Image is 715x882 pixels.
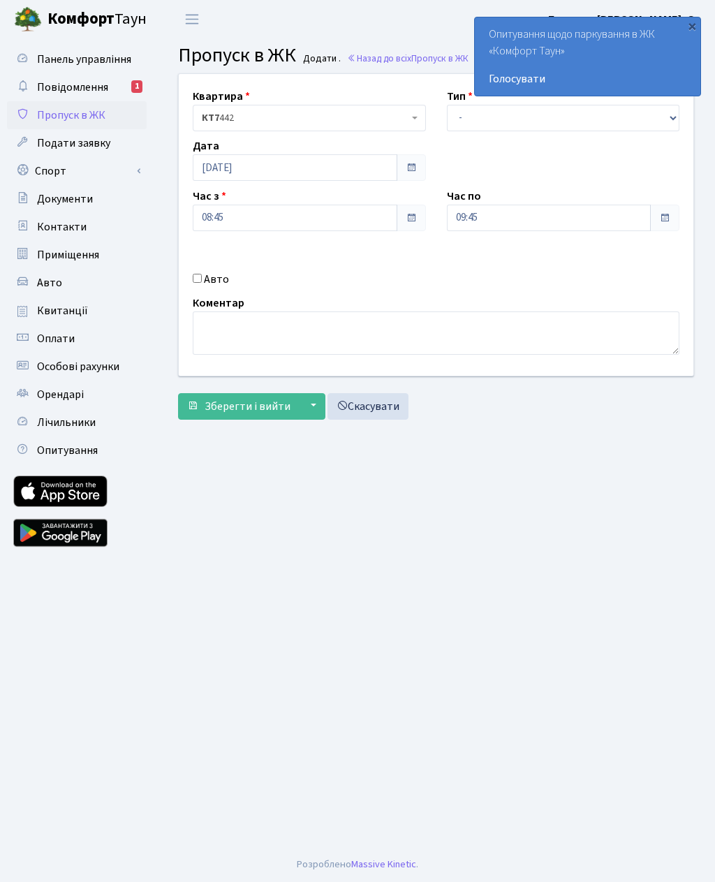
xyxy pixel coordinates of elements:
button: Зберегти і вийти [178,393,300,420]
a: Лічильники [7,409,147,436]
b: Блєдних [PERSON_NAME]. О. [548,12,698,27]
b: КТ7 [202,111,219,125]
span: Приміщення [37,247,99,263]
b: Комфорт [47,8,115,30]
span: Пропуск в ЖК [178,41,296,69]
span: Повідомлення [37,80,108,95]
span: Лічильники [37,415,96,430]
a: Скасувати [327,393,408,420]
span: Панель управління [37,52,131,67]
label: Квартира [193,88,250,105]
a: Пропуск в ЖК [7,101,147,129]
span: Пропуск в ЖК [411,52,469,65]
a: Орендарі [7,381,147,409]
span: Авто [37,275,62,291]
a: Документи [7,185,147,213]
label: Час з [193,188,226,205]
a: Опитування [7,436,147,464]
a: Блєдних [PERSON_NAME]. О. [548,11,698,28]
span: Орендарі [37,387,84,402]
div: Опитування щодо паркування в ЖК «Комфорт Таун» [475,17,700,96]
a: Повідомлення1 [7,73,147,101]
small: Додати . [300,53,341,65]
label: Дата [193,138,219,154]
span: Подати заявку [37,135,110,151]
a: Massive Kinetic [351,857,416,872]
a: Особові рахунки [7,353,147,381]
a: Спорт [7,157,147,185]
a: Панель управління [7,45,147,73]
a: Квитанції [7,297,147,325]
button: Переключити навігацію [175,8,209,31]
a: Голосувати [489,71,686,87]
a: Подати заявку [7,129,147,157]
label: Авто [204,271,229,288]
span: Зберегти і вийти [205,399,290,414]
span: Квитанції [37,303,88,318]
span: Опитування [37,443,98,458]
span: Документи [37,191,93,207]
div: × [685,19,699,33]
span: <b>КТ7</b>&nbsp;&nbsp;&nbsp;442 [202,111,408,125]
label: Коментар [193,295,244,311]
img: logo.png [14,6,42,34]
span: Пропуск в ЖК [37,108,105,123]
span: <b>КТ7</b>&nbsp;&nbsp;&nbsp;442 [193,105,426,131]
a: Оплати [7,325,147,353]
span: Особові рахунки [37,359,119,374]
a: Приміщення [7,241,147,269]
div: 1 [131,80,142,93]
label: Тип [447,88,473,105]
a: Контакти [7,213,147,241]
span: Таун [47,8,147,31]
span: Оплати [37,331,75,346]
a: Назад до всіхПропуск в ЖК [347,52,469,65]
span: Контакти [37,219,87,235]
label: Час по [447,188,481,205]
a: Авто [7,269,147,297]
div: Розроблено . [297,857,418,872]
